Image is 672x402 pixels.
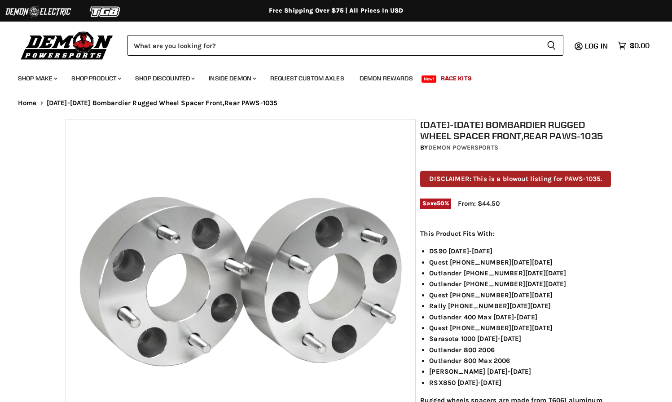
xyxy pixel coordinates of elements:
a: Shop Discounted [128,69,200,88]
h1: [DATE]-[DATE] Bombardier Rugged Wheel Spacer Front,Rear PAWS-1035 [420,119,611,141]
li: Outlander 800 Max 2006 [429,355,611,366]
p: This Product Fits With: [420,228,611,239]
a: $0.00 [613,39,654,52]
button: Search [540,35,563,56]
li: Outlander 800 2006 [429,345,611,355]
img: Demon Powersports [18,29,116,61]
a: Log in [581,42,613,50]
li: Sarasota 1000 [DATE]-[DATE] [429,333,611,344]
li: Quest [PHONE_NUMBER][DATE][DATE] [429,322,611,333]
li: Quest [PHONE_NUMBER][DATE][DATE] [429,290,611,300]
li: Rally [PHONE_NUMBER][DATE][DATE] [429,300,611,311]
a: Demon Powersports [428,144,498,151]
a: Shop Product [65,69,127,88]
li: DS90 [DATE]-[DATE] [429,246,611,256]
li: Outlander 400 Max [DATE]-[DATE] [429,312,611,322]
span: $0.00 [630,41,650,50]
span: From: $44.50 [458,199,500,208]
a: Demon Rewards [353,69,420,88]
span: Log in [585,41,608,50]
a: Request Custom Axles [264,69,351,88]
p: DISCLAIMER: This is a blowout listing for PAWS-1035. [420,171,611,187]
a: Shop Make [11,69,63,88]
img: Demon Electric Logo 2 [4,3,72,20]
li: Quest [PHONE_NUMBER][DATE][DATE] [429,257,611,268]
span: New! [422,75,437,83]
form: Product [127,35,563,56]
a: Home [18,99,37,107]
li: Outlander [PHONE_NUMBER][DATE][DATE] [429,268,611,278]
ul: Main menu [11,66,647,88]
li: Outlander [PHONE_NUMBER][DATE][DATE] [429,278,611,289]
div: by [420,143,611,153]
a: Race Kits [434,69,479,88]
input: Search [127,35,540,56]
span: [DATE]-[DATE] Bombardier Rugged Wheel Spacer Front,Rear PAWS-1035 [47,99,278,107]
li: RSX850 [DATE]-[DATE] [429,377,611,388]
li: [PERSON_NAME] [DATE]-[DATE] [429,366,611,377]
a: Inside Demon [202,69,262,88]
span: Save % [420,199,451,208]
span: 50 [437,200,444,207]
img: TGB Logo 2 [72,3,139,20]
